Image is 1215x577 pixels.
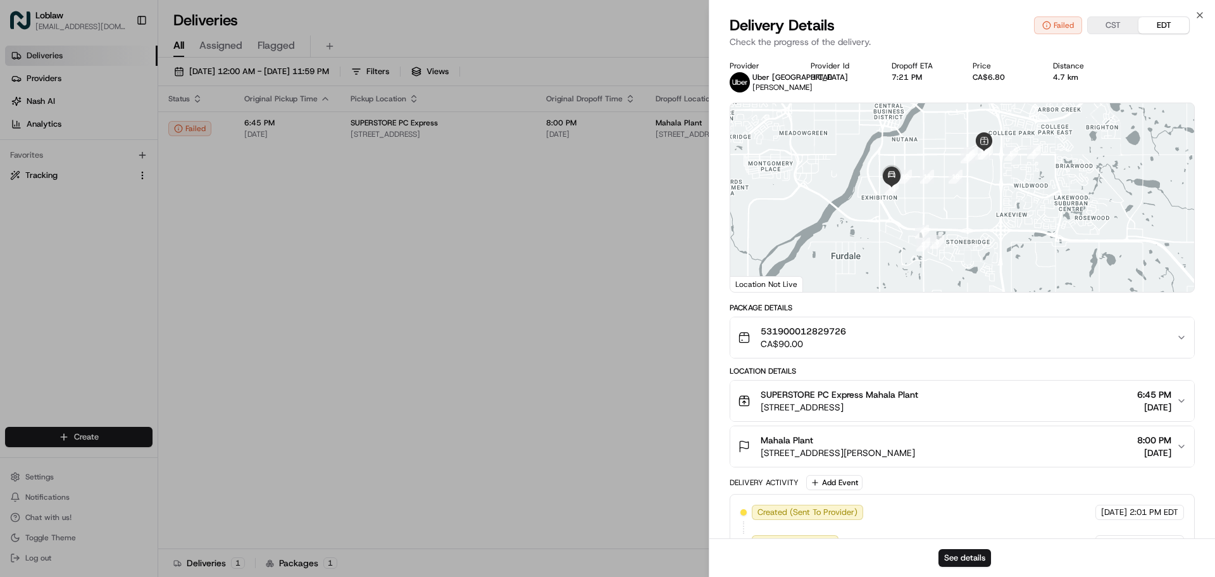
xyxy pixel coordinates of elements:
p: Please also reach out to the customer to confirm if they received any delivery from [GEOGRAPHIC_D... [47,340,213,416]
div: Price [973,61,1033,71]
span: [STREET_ADDRESS][PERSON_NAME] [761,447,915,459]
div: 7:21 PM [892,72,952,82]
div: 9 [956,144,980,168]
span: [PERSON_NAME] [40,220,104,231]
span: Created (Sent To Provider) [757,507,857,518]
button: back [13,10,28,25]
span: [DATE] [1101,537,1127,548]
p: Were you able to confirm with the store the name of the [DEMOGRAPHIC_DATA] driver who got the del... [47,84,213,145]
span: CA$90.00 [761,338,846,350]
div: Package Details [730,303,1195,313]
div: Provider [730,61,790,71]
div: 5 [999,142,1023,166]
span: 2:01 PM EDT [1130,507,1178,518]
div: 8 [959,142,983,166]
div: 10 [944,165,968,189]
div: 2 [911,232,935,257]
div: 4 [1022,140,1046,164]
img: Jandy Espique [13,129,33,149]
button: Mahala Plant[STREET_ADDRESS][PERSON_NAME]8:00 PM[DATE] [730,426,1194,467]
button: EDT [1138,17,1189,34]
div: Distance [1053,61,1114,71]
span: 8:00 PM [1137,434,1171,447]
span: Delivery Details [730,15,835,35]
div: 1 [910,220,934,244]
div: 3 [925,230,949,254]
span: [DATE] [1137,401,1171,414]
div: Location Not Live [730,276,803,292]
span: 5:44 PM [113,220,144,231]
span: • [106,220,111,231]
div: Provider Id [811,61,871,71]
img: 1736555255976-a54dd68f-1ca7-489b-9aae-adbdc363a1c4 [25,205,35,215]
div: CA$6.80 [973,72,1033,82]
button: SUPERSTORE PC Express Mahala Plant[STREET_ADDRESS]6:45 PM[DATE] [730,381,1194,421]
div: Delivery Activity [730,478,799,488]
img: Jandy Espique [13,192,33,212]
button: See details [938,549,991,567]
span: 5:48 PM [200,308,230,319]
div: Dropoff ETA [892,61,952,71]
span: Mahala Plant [761,434,813,447]
span: 531900012829726 [761,325,846,338]
span: [PERSON_NAME] [752,82,813,92]
span: [DATE] [1101,507,1127,518]
button: Send [219,390,234,405]
span: SUPERSTORE PC Express Mahala Plant [761,388,918,401]
button: 531900012829726CA$90.00 [730,317,1194,358]
img: Go home [33,10,48,25]
span: 5:42 PM [200,53,230,63]
button: 3FFAE [811,72,832,82]
span: [DATE] [1137,447,1171,459]
div: 12 [893,165,917,189]
button: Failed [1034,16,1082,34]
div: Location Details [730,366,1195,376]
div: will check with store and try to find out the name of the driver. thank. you [82,254,224,300]
img: 1736555255976-a54dd68f-1ca7-489b-9aae-adbdc363a1c4 [25,141,35,151]
span: [STREET_ADDRESS] [761,401,918,414]
button: CST [1088,17,1138,34]
p: Check the progress of the delivery. [730,35,1195,48]
p: The last known location of the uber driver is at [GEOGRAPHIC_DATA] around 1:17 PM PST. [47,163,213,208]
span: 6:45 PM [1137,388,1171,401]
img: uber-new-logo.jpeg [730,72,750,92]
span: 2:01 PM EDT [1130,537,1178,548]
button: Add Event [806,475,863,490]
span: Not Assigned Driver [757,537,833,548]
div: 4.7 km [1053,72,1114,82]
div: 11 [915,165,939,189]
span: Uber [GEOGRAPHIC_DATA] [752,72,848,82]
